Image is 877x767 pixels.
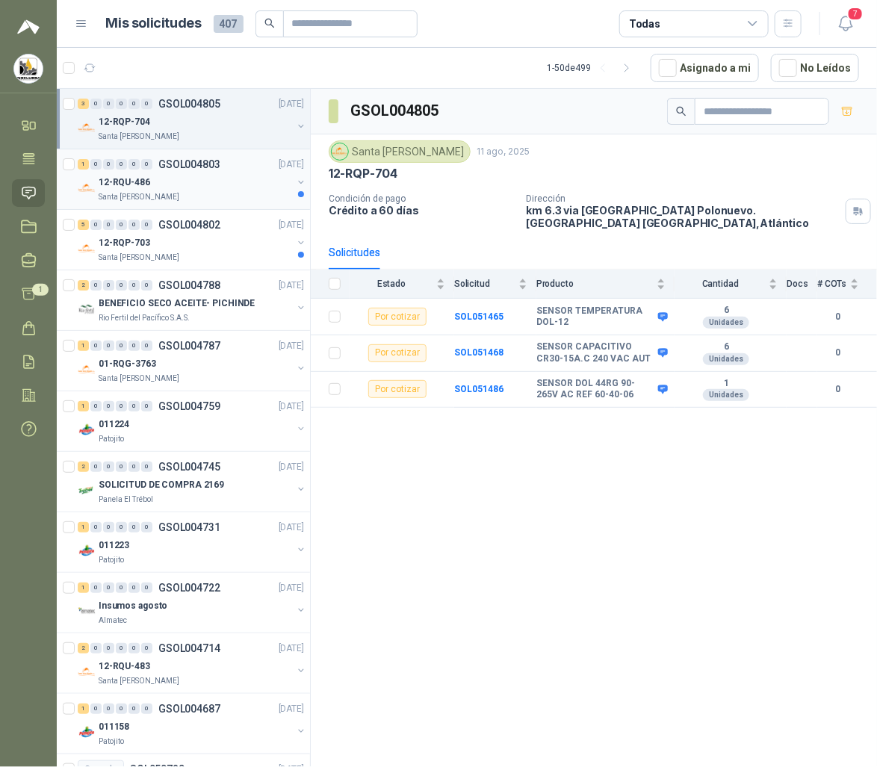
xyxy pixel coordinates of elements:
[158,341,220,351] p: GSOL004787
[368,308,427,326] div: Por cotizar
[99,433,124,445] p: Patojito
[128,522,140,532] div: 0
[847,7,864,21] span: 7
[675,305,778,317] b: 6
[99,736,124,748] p: Patojito
[99,176,150,190] p: 12-RQU-486
[78,542,96,560] img: Company Logo
[817,279,847,289] span: # COTs
[90,220,102,230] div: 0
[527,193,840,204] p: Dirección
[675,270,787,299] th: Cantidad
[279,218,304,232] p: [DATE]
[279,642,304,656] p: [DATE]
[676,106,687,117] span: search
[78,397,307,445] a: 1 0 0 0 0 0 GSOL004759[DATE] Company Logo011224Patojito
[329,244,380,261] div: Solicitudes
[128,462,140,472] div: 0
[90,583,102,593] div: 0
[78,179,96,197] img: Company Logo
[536,378,654,401] b: SENSOR DOL 44RG 90-265V AC REF 60-40-06
[141,522,152,532] div: 0
[675,378,778,390] b: 1
[264,18,275,28] span: search
[128,401,140,412] div: 0
[536,279,654,289] span: Producto
[817,382,859,397] b: 0
[78,99,89,109] div: 3
[329,193,515,204] p: Condición de pago
[99,659,150,674] p: 12-RQU-483
[78,724,96,742] img: Company Logo
[99,494,153,506] p: Panela El Trébol
[78,603,96,621] img: Company Logo
[90,280,102,291] div: 0
[279,97,304,111] p: [DATE]
[78,518,307,566] a: 1 0 0 0 0 0 GSOL004731[DATE] Company Logo011223Patojito
[116,220,127,230] div: 0
[128,159,140,170] div: 0
[78,704,89,714] div: 1
[141,280,152,291] div: 0
[703,353,749,365] div: Unidades
[158,522,220,532] p: GSOL004731
[536,305,654,329] b: SENSOR TEMPERATURA DOL-12
[128,99,140,109] div: 0
[103,583,114,593] div: 0
[350,279,433,289] span: Estado
[128,220,140,230] div: 0
[99,478,224,492] p: SOLICITUD DE COMPRA 2169
[158,99,220,109] p: GSOL004805
[128,341,140,351] div: 0
[675,341,778,353] b: 6
[99,252,179,264] p: Santa [PERSON_NAME]
[536,341,654,364] b: SENSOR CAPACITIVO CR30-15A.C 240 VAC AUT
[90,401,102,412] div: 0
[116,99,127,109] div: 0
[103,462,114,472] div: 0
[78,155,307,203] a: 1 0 0 0 0 0 GSOL004803[DATE] Company Logo12-RQU-486Santa [PERSON_NAME]
[78,482,96,500] img: Company Logo
[329,166,397,181] p: 12-RQP-704
[279,521,304,535] p: [DATE]
[128,704,140,714] div: 0
[78,639,307,687] a: 2 0 0 0 0 0 GSOL004714[DATE] Company Logo12-RQU-483Santa [PERSON_NAME]
[454,384,503,394] a: SOL051486
[368,380,427,398] div: Por cotizar
[817,310,859,324] b: 0
[329,204,515,217] p: Crédito a 60 días
[99,554,124,566] p: Patojito
[116,341,127,351] div: 0
[116,462,127,472] div: 0
[99,417,129,432] p: 011224
[158,159,220,170] p: GSOL004803
[116,522,127,532] div: 0
[158,462,220,472] p: GSOL004745
[103,401,114,412] div: 0
[279,279,304,293] p: [DATE]
[703,317,749,329] div: Unidades
[279,339,304,353] p: [DATE]
[103,643,114,653] div: 0
[703,389,749,401] div: Unidades
[651,54,759,82] button: Asignado a mi
[103,704,114,714] div: 0
[103,159,114,170] div: 0
[279,702,304,716] p: [DATE]
[90,99,102,109] div: 0
[329,140,471,163] div: Santa [PERSON_NAME]
[629,16,660,32] div: Todas
[214,15,244,33] span: 407
[141,462,152,472] div: 0
[477,145,530,159] p: 11 ago, 2025
[78,700,307,748] a: 1 0 0 0 0 0 GSOL004687[DATE] Company Logo011158Patojito
[99,357,156,371] p: 01-RQG-3763
[103,341,114,351] div: 0
[128,280,140,291] div: 0
[454,347,503,358] a: SOL051468
[78,522,89,532] div: 1
[103,280,114,291] div: 0
[99,720,129,734] p: 011158
[128,583,140,593] div: 0
[78,401,89,412] div: 1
